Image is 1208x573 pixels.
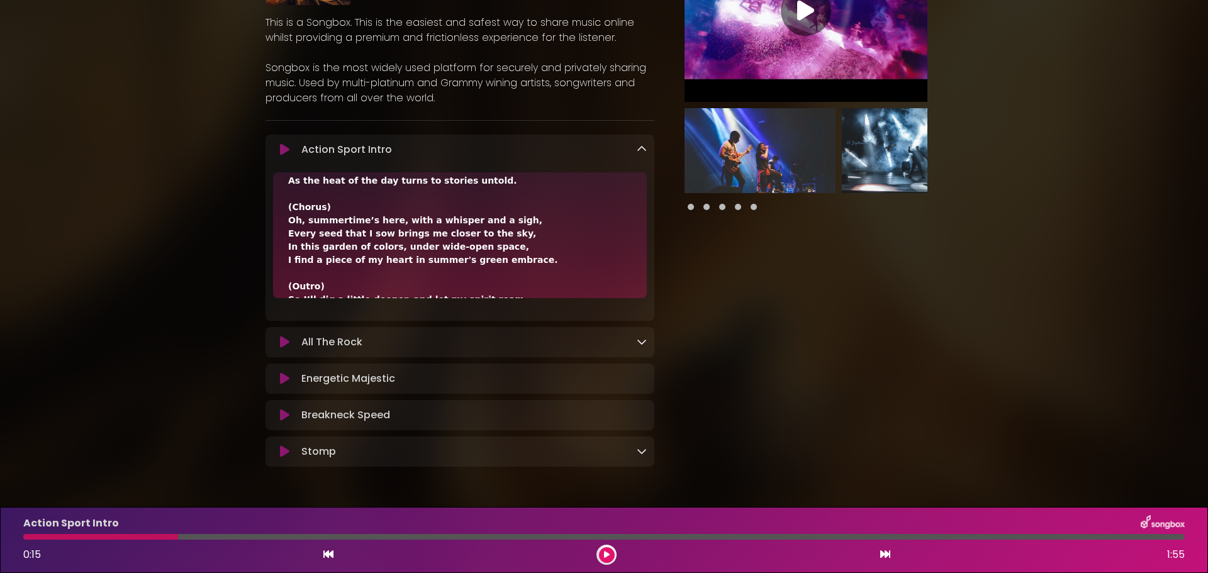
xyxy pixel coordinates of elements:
[1141,515,1185,531] img: songbox-logo-white.png
[266,60,654,106] p: Songbox is the most widely used platform for securely and privately sharing music. Used by multi-...
[301,142,392,157] p: Action Sport Intro
[266,15,654,45] p: This is a Songbox. This is the easiest and safest way to share music online whilst providing a pr...
[301,371,395,386] p: Energetic Majestic
[23,516,119,531] p: Action Sport Intro
[842,108,993,193] img: 5SBxY6KGTbm7tdT8d3UB
[301,408,390,423] p: Breakneck Speed
[301,444,336,459] p: Stomp
[685,108,836,193] img: VGKDuGESIqn1OmxWBYqA
[301,335,362,350] p: All The Rock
